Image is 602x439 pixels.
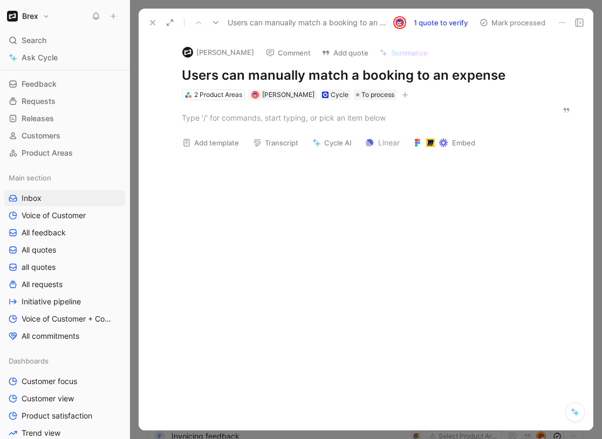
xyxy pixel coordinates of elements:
div: To process [354,89,396,100]
span: Linear [365,136,400,149]
div: Search [4,32,125,48]
a: Voice of Customer [4,207,125,224]
h1: Brex [22,11,38,21]
img: avatar [252,92,258,97]
span: Requests [22,96,56,107]
button: Add quote [317,45,373,60]
a: Customer focus [4,373,125,389]
a: All quotes [4,242,125,258]
button: Cycle AI [307,135,357,150]
a: Product Areas [4,145,125,161]
span: Voice of Customer + Commercial NRR Feedback [22,313,115,324]
div: Main section [4,170,125,186]
a: Customer view [4,391,125,407]
span: Users can manually match a booking to an expense [228,16,388,29]
a: Feedback [4,76,125,92]
span: all quotes [22,262,56,273]
span: Initiative pipeline [22,296,81,307]
button: Add template [177,135,244,150]
h1: Users can manually match a booking to an expense [182,67,539,84]
img: avatar [394,17,405,28]
span: All quotes [22,245,56,255]
a: Releases [4,110,125,127]
span: Product satisfaction [22,410,92,421]
button: Embed [408,135,480,150]
button: Transcript [248,135,303,150]
a: Ask Cycle [4,50,125,66]
button: Comment [261,45,316,60]
span: Summarize [391,48,428,58]
a: Requests [4,93,125,109]
span: Dashboards [9,356,49,366]
span: All feedback [22,227,66,238]
div: Dashboards [4,353,125,369]
span: Releases [22,113,54,124]
span: Inbox [22,193,42,204]
span: [PERSON_NAME] [262,90,314,99]
span: Voice of Customer [22,210,86,221]
span: Feedback [22,79,57,89]
button: logo[PERSON_NAME] [177,44,259,60]
a: Customers [4,128,125,144]
span: Main section [9,172,51,183]
button: Mark processed [475,15,550,30]
img: logo [182,47,193,58]
span: Trend view [22,428,60,438]
a: Product satisfaction [4,408,125,424]
span: Customer view [22,393,74,404]
div: 2 Product Areas [194,89,242,100]
a: all quotes [4,259,125,275]
a: All feedback [4,225,125,241]
span: Customer focus [22,376,77,387]
div: Main sectionInboxVoice of CustomerAll feedbackAll quotesall quotesAll requestsInitiative pipeline... [4,170,125,344]
div: Cycle [331,89,348,100]
a: Inbox [4,190,125,206]
span: All commitments [22,331,79,342]
a: All commitments [4,328,125,344]
button: BrexBrex [4,9,52,24]
span: Customers [22,130,60,141]
button: Summarize [374,45,433,60]
span: To process [361,89,394,100]
span: Search [22,34,46,47]
span: Ask Cycle [22,51,58,64]
span: Product Areas [22,148,73,158]
a: Voice of Customer + Commercial NRR Feedback [4,311,125,327]
a: Initiative pipeline [4,294,125,310]
button: Linear [361,135,404,150]
button: 1 quote to verify [409,15,473,30]
span: All requests [22,279,63,290]
a: All requests [4,276,125,292]
img: Brex [7,11,18,22]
